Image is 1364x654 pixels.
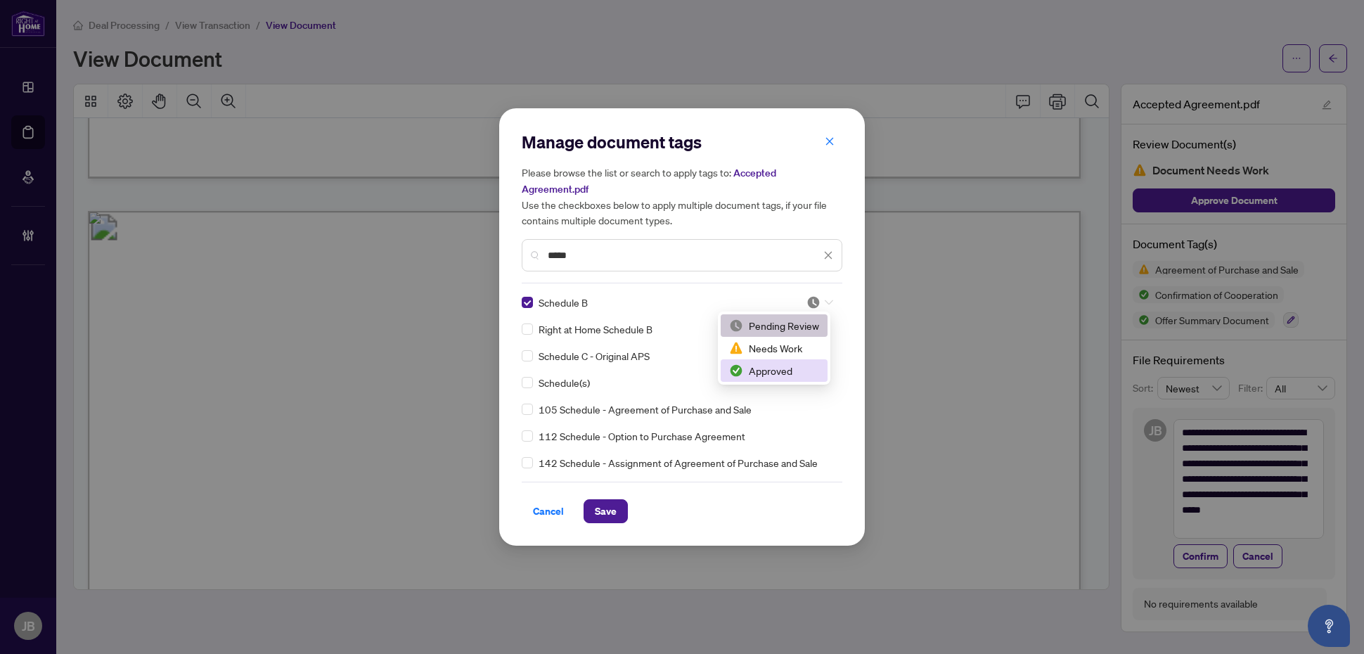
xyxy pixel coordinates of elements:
[806,295,833,309] span: Pending Review
[522,165,842,228] h5: Please browse the list or search to apply tags to: Use the checkboxes below to apply multiple doc...
[729,319,743,333] img: status
[721,314,828,337] div: Pending Review
[721,359,828,382] div: Approved
[539,321,652,337] span: Right at Home Schedule B
[539,428,745,444] span: 112 Schedule - Option to Purchase Agreement
[539,375,590,390] span: Schedule(s)
[729,364,743,378] img: status
[539,295,588,310] span: Schedule B
[595,500,617,522] span: Save
[522,131,842,153] h2: Manage document tags
[729,341,743,355] img: status
[806,295,821,309] img: status
[729,340,819,356] div: Needs Work
[721,337,828,359] div: Needs Work
[825,136,835,146] span: close
[729,318,819,333] div: Pending Review
[729,363,819,378] div: Approved
[522,499,575,523] button: Cancel
[539,402,752,417] span: 105 Schedule - Agreement of Purchase and Sale
[584,499,628,523] button: Save
[1308,605,1350,647] button: Open asap
[823,250,833,260] span: close
[533,500,564,522] span: Cancel
[539,455,818,470] span: 142 Schedule - Assignment of Agreement of Purchase and Sale
[539,348,650,364] span: Schedule C - Original APS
